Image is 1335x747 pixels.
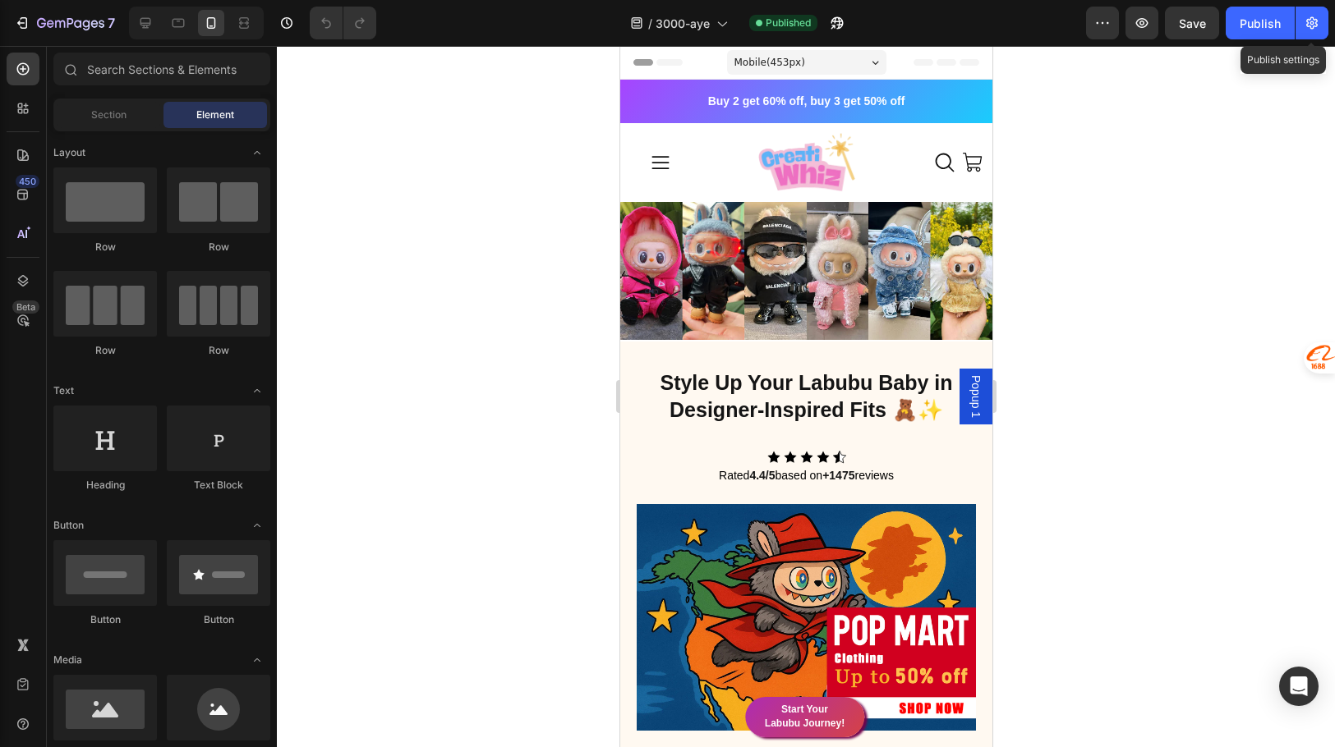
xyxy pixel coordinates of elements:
[53,653,82,667] span: Media
[1226,7,1295,39] button: Publish
[53,343,157,358] div: Row
[1179,16,1206,30] span: Save
[12,300,39,314] div: Beta
[108,13,115,33] p: 7
[91,108,127,122] span: Section
[1165,7,1219,39] button: Save
[310,7,376,39] div: Undo/Redo
[648,15,652,32] span: /
[7,7,122,39] button: 7
[167,343,270,358] div: Row
[167,478,270,493] div: Text Block
[196,108,234,122] span: Element
[1240,15,1281,32] div: Publish
[656,15,710,32] span: 3000-aye
[53,53,270,85] input: Search Sections & Elements
[167,612,270,627] div: Button
[766,16,811,30] span: Published
[53,240,157,254] div: Row
[53,145,85,160] span: Layout
[167,240,270,254] div: Row
[244,512,270,538] span: Toggle open
[53,518,84,533] span: Button
[620,46,992,747] iframe: Design area
[53,478,157,493] div: Heading
[53,612,157,627] div: Button
[244,378,270,404] span: Toggle open
[53,383,74,398] span: Text
[1279,667,1319,706] div: Open Intercom Messenger
[16,175,39,188] div: 450
[244,140,270,166] span: Toggle open
[244,647,270,673] span: Toggle open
